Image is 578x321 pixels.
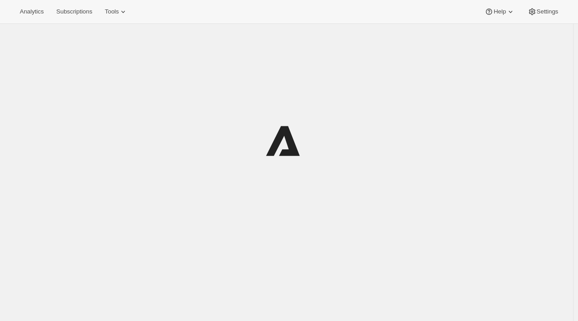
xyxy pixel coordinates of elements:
button: Subscriptions [51,5,98,18]
span: Tools [105,8,119,15]
span: Subscriptions [56,8,92,15]
button: Analytics [14,5,49,18]
span: Settings [537,8,558,15]
button: Help [479,5,520,18]
span: Analytics [20,8,44,15]
span: Help [494,8,506,15]
button: Settings [522,5,564,18]
button: Tools [99,5,133,18]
